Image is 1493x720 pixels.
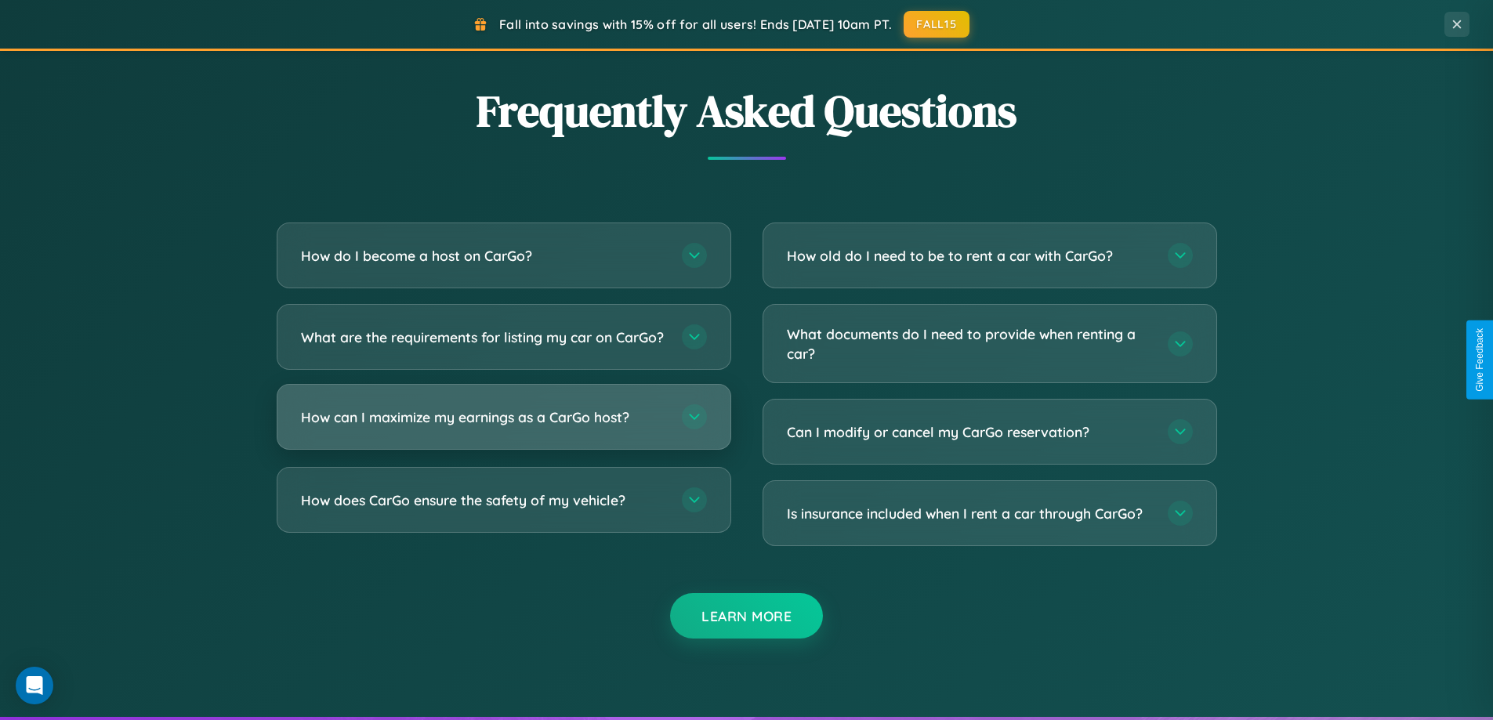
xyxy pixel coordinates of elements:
[1474,328,1485,392] div: Give Feedback
[787,422,1152,442] h3: Can I modify or cancel my CarGo reservation?
[670,593,823,639] button: Learn More
[499,16,892,32] span: Fall into savings with 15% off for all users! Ends [DATE] 10am PT.
[16,667,53,704] div: Open Intercom Messenger
[301,327,666,347] h3: What are the requirements for listing my car on CarGo?
[904,11,969,38] button: FALL15
[787,324,1152,363] h3: What documents do I need to provide when renting a car?
[277,81,1217,141] h2: Frequently Asked Questions
[301,246,666,266] h3: How do I become a host on CarGo?
[301,490,666,510] h3: How does CarGo ensure the safety of my vehicle?
[301,407,666,427] h3: How can I maximize my earnings as a CarGo host?
[787,246,1152,266] h3: How old do I need to be to rent a car with CarGo?
[787,504,1152,523] h3: Is insurance included when I rent a car through CarGo?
